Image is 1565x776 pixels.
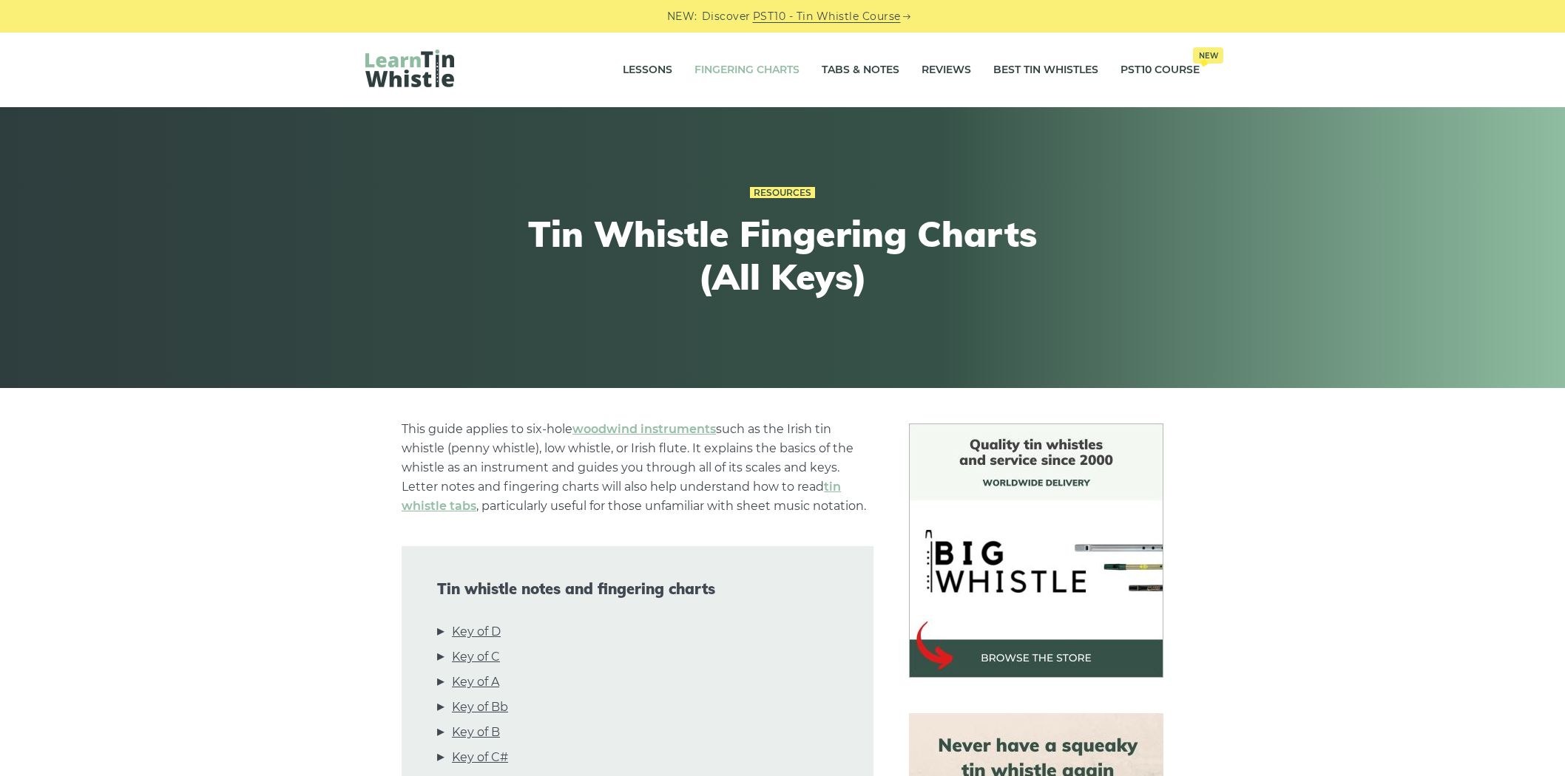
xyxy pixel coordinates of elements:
a: Key of B [452,723,500,742]
img: BigWhistle Tin Whistle Store [909,423,1163,678]
a: Reviews [922,52,971,89]
span: New [1193,47,1223,64]
a: Tabs & Notes [822,52,899,89]
a: Key of Bb [452,698,508,717]
a: Resources [750,187,815,199]
h1: Tin Whistle Fingering Charts (All Keys) [510,213,1055,298]
a: Fingering Charts [694,52,800,89]
img: LearnTinWhistle.com [365,50,454,87]
a: Best Tin Whistles [993,52,1098,89]
a: Key of D [452,622,501,641]
a: Key of C [452,647,500,667]
a: Lessons [623,52,672,89]
a: Key of C# [452,748,508,767]
a: Key of A [452,673,499,692]
a: PST10 CourseNew [1120,52,1200,89]
span: Tin whistle notes and fingering charts [437,580,838,598]
p: This guide applies to six-hole such as the Irish tin whistle (penny whistle), low whistle, or Iri... [402,420,873,516]
a: woodwind instruments [572,422,716,436]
